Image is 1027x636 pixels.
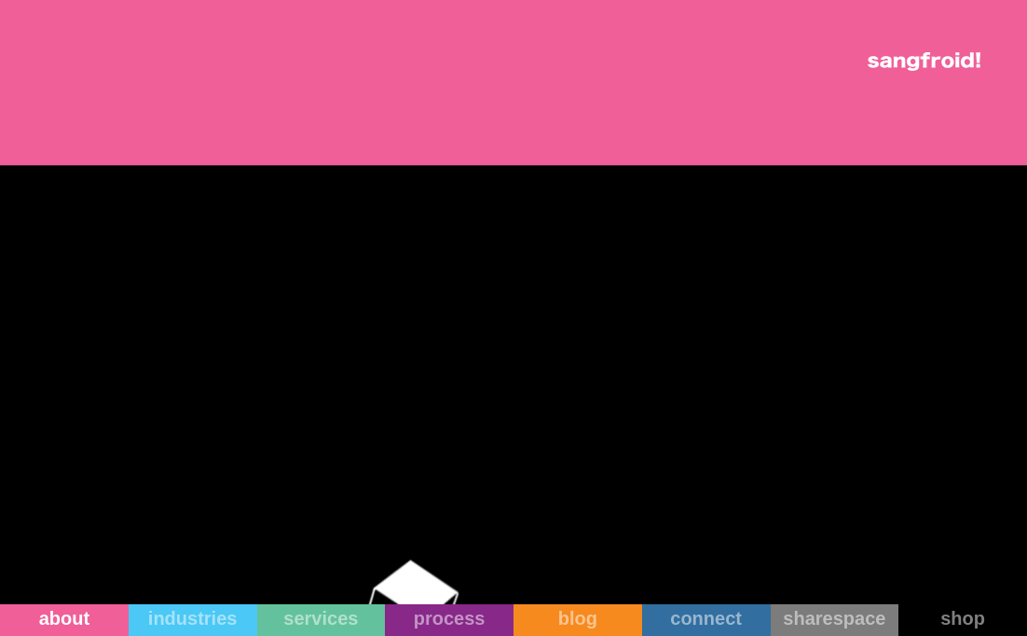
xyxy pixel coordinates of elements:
[898,604,1027,636] a: shop
[129,607,257,629] div: industries
[642,607,771,629] div: connect
[257,604,386,636] a: services
[771,604,899,636] a: sharespace
[129,604,257,636] a: industries
[513,607,642,629] div: blog
[385,604,513,636] a: process
[257,607,386,629] div: services
[385,607,513,629] div: process
[642,604,771,636] a: connect
[898,607,1027,629] div: shop
[513,604,642,636] a: blog
[868,52,980,71] img: logo
[771,607,899,629] div: sharespace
